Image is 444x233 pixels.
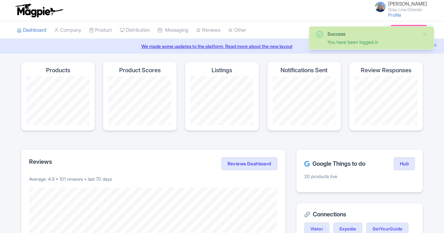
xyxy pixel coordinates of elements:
[221,157,277,170] a: Reviews Dashboard
[304,211,415,218] h2: Connections
[29,175,277,182] p: Average: 4.8 • 101 reviews • last 70 days
[46,67,70,74] h4: Products
[304,173,415,180] p: 20 products live
[120,21,150,39] a: Distribution
[158,21,188,39] a: Messaging
[212,67,232,74] h4: Listings
[14,3,64,18] img: logo-ab69f6fb50320c5b225c76a69d11143b.png
[304,160,365,167] h2: Google Things to do
[4,43,440,50] a: We made some updates to the platform. Read more about the new layout
[54,21,81,39] a: Company
[375,2,386,12] img: ymf3mfneirbfptja9aqw.jpg
[327,39,417,45] div: You have been logged in
[388,8,427,12] small: Gray Line Orlando
[89,21,112,39] a: Product
[196,21,220,39] a: Reviews
[280,67,327,74] h4: Notifications Sent
[228,21,246,39] a: Other
[388,12,401,18] a: Profile
[388,1,427,7] span: [PERSON_NAME]
[119,67,161,74] h4: Product Scores
[390,25,427,35] a: Subscription
[433,42,437,50] button: Close announcement
[327,30,417,37] div: Success
[361,67,411,74] h4: Review Responses
[17,21,46,39] a: Dashboard
[422,30,427,38] button: Close
[394,157,415,170] a: Hub
[29,158,52,165] h2: Reviews
[371,1,427,12] a: [PERSON_NAME] Gray Line Orlando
